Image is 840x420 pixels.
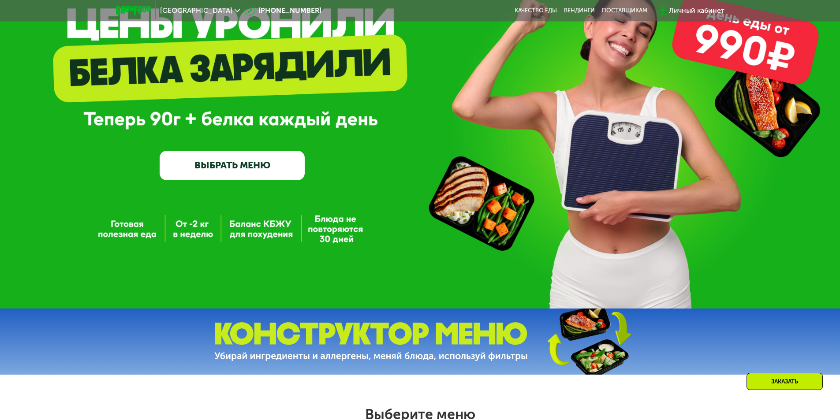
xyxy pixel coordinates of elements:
[244,5,321,16] a: [PHONE_NUMBER]
[602,7,647,14] div: поставщикам
[160,151,305,180] a: ВЫБРАТЬ МЕНЮ
[515,7,557,14] a: Качество еды
[160,7,232,14] span: [GEOGRAPHIC_DATA]
[564,7,595,14] a: Вендинги
[747,373,823,390] div: Заказать
[669,5,724,16] div: Личный кабинет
